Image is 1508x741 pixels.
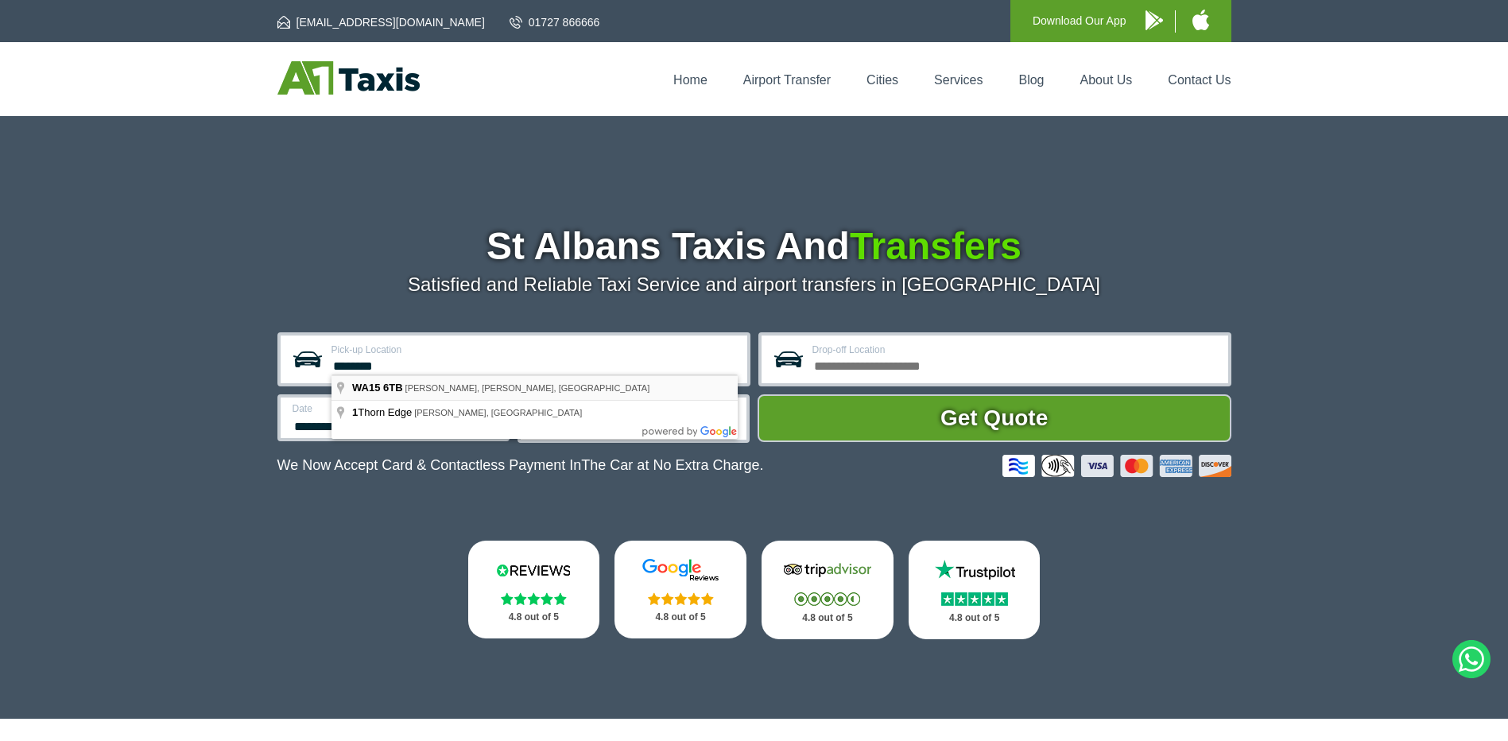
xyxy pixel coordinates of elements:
a: Home [673,73,707,87]
img: Google [633,558,728,582]
p: We Now Accept Card & Contactless Payment In [277,457,764,474]
span: [PERSON_NAME], [PERSON_NAME], [GEOGRAPHIC_DATA] [405,383,650,393]
img: A1 Taxis Android App [1146,10,1163,30]
a: Cities [866,73,898,87]
p: Download Our App [1033,11,1126,31]
span: 1 [352,406,358,418]
p: 4.8 out of 5 [486,607,583,627]
img: A1 Taxis iPhone App [1192,10,1209,30]
a: Trustpilot Stars 4.8 out of 5 [909,541,1041,639]
label: Drop-off Location [812,345,1219,355]
img: Stars [501,592,567,605]
img: Tripadvisor [780,558,875,582]
a: Tripadvisor Stars 4.8 out of 5 [762,541,894,639]
label: Pick-up Location [331,345,738,355]
img: Stars [648,592,714,605]
img: Stars [941,592,1008,606]
h1: St Albans Taxis And [277,227,1231,266]
a: [EMAIL_ADDRESS][DOMAIN_NAME] [277,14,485,30]
a: 01727 866666 [510,14,600,30]
img: Trustpilot [927,558,1022,582]
img: Reviews.io [486,558,581,582]
a: Google Stars 4.8 out of 5 [614,541,746,638]
a: Services [934,73,983,87]
span: Transfers [850,225,1021,267]
p: 4.8 out of 5 [779,608,876,628]
a: About Us [1080,73,1133,87]
button: Get Quote [758,394,1231,442]
p: 4.8 out of 5 [632,607,729,627]
p: 4.8 out of 5 [926,608,1023,628]
span: Thorn Edge [352,406,414,418]
img: Stars [794,592,860,606]
img: A1 Taxis St Albans LTD [277,61,420,95]
span: The Car at No Extra Charge. [581,457,763,473]
a: Airport Transfer [743,73,831,87]
label: Date [293,404,497,413]
span: WA15 6TB [352,382,403,394]
span: [PERSON_NAME], [GEOGRAPHIC_DATA] [414,408,582,417]
a: Blog [1018,73,1044,87]
a: Contact Us [1168,73,1231,87]
img: Credit And Debit Cards [1002,455,1231,477]
p: Satisfied and Reliable Taxi Service and airport transfers in [GEOGRAPHIC_DATA] [277,274,1231,296]
a: Reviews.io Stars 4.8 out of 5 [468,541,600,638]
